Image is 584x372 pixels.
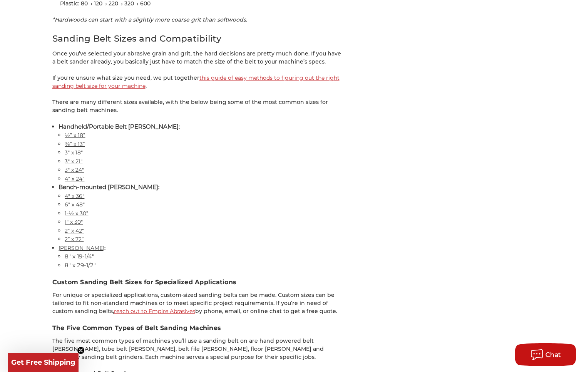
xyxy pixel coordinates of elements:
[65,236,84,243] a: 2” x 72”
[59,183,159,191] strong: Bench-mounted [PERSON_NAME]:
[8,353,79,372] div: Get Free ShippingClose teaser
[52,32,341,45] h2: Sanding Belt Sizes and Compatibility
[65,193,84,199] a: 4" x 36"
[65,227,84,234] a: 2" x 42"
[52,50,341,66] p: Once you’ve selected your abrasive grain and grit, the hard decisions are pretty much done. If yo...
[65,175,84,182] a: 4" x 24"
[65,141,85,147] a: ⅜” x 13”
[52,98,341,114] p: There are many different sizes available, with the below being some of the most common sizes for ...
[59,245,104,251] a: [PERSON_NAME]
[52,74,341,90] p: If you're unsure what size you need, we put together .
[52,291,341,315] p: For unique or specialized applications, custom-sized sanding belts can be made. Custom sizes can ...
[65,132,85,139] a: ½” x 18”
[77,347,85,354] button: Close teaser
[65,252,341,261] li: 8" x 19-1/4"
[65,261,341,270] li: 8" x 29-1/2"
[65,201,85,208] a: 6" x 48"
[546,351,561,359] span: Chat
[52,323,341,333] h3: The Five Common Types of Belt Sanding Machines
[11,358,75,367] span: Get Free Shipping
[515,343,576,366] button: Chat
[52,337,341,361] p: The five most common types of machines you’ll use a sanding belt on are hand powered belt [PERSON...
[65,210,88,217] a: 1-½ x 30”
[59,123,180,130] strong: Handheld/Portable Belt [PERSON_NAME]:
[52,16,247,23] em: *Hardwoods can start with a slightly more coarse grit than softwoods.
[59,244,105,251] strong: :
[65,158,82,165] a: 3" x 21"
[52,278,341,287] h3: Custom Sanding Belt Sizes for Specialized Applications
[65,149,83,156] a: 3" x 18"
[65,166,84,173] a: 3" x 24"
[65,218,83,225] a: 1" x 30"
[114,308,195,315] a: reach out to Empire Abrasives
[52,74,340,89] a: this guide of easy methods to figuring out the right sanding belt size for your machine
